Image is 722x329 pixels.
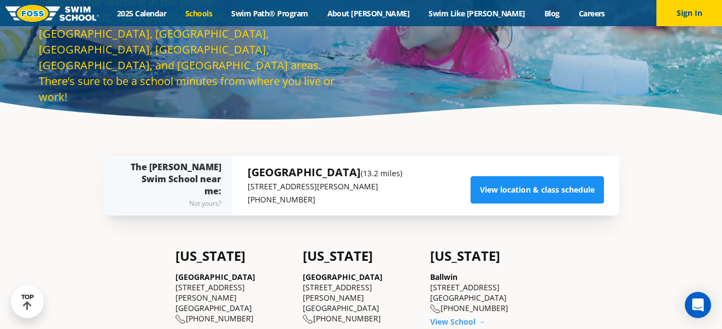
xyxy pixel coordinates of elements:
[175,272,292,324] div: [STREET_ADDRESS][PERSON_NAME] [GEOGRAPHIC_DATA] [PHONE_NUMBER]
[303,248,419,264] h4: [US_STATE]
[303,272,383,282] a: [GEOGRAPHIC_DATA]
[248,180,402,193] p: [STREET_ADDRESS][PERSON_NAME]
[248,193,402,206] p: [PHONE_NUMBER]
[5,5,99,22] img: FOSS Swim School Logo
[361,168,402,178] small: (13.2 miles)
[222,8,318,19] a: Swim Path® Program
[108,8,176,19] a: 2025 Calendar
[21,294,34,310] div: TOP
[430,316,485,327] a: View School →
[125,161,221,210] div: The [PERSON_NAME] Swim School near me:
[569,8,614,19] a: Careers
[430,248,547,264] h4: [US_STATE]
[535,8,569,19] a: Blog
[419,8,535,19] a: Swim Like [PERSON_NAME]
[318,8,419,19] a: About [PERSON_NAME]
[248,165,402,180] h5: [GEOGRAPHIC_DATA]
[303,315,313,324] img: location-phone-o-icon.svg
[125,197,221,210] div: Not yours?
[430,304,441,314] img: location-phone-o-icon.svg
[303,272,419,324] div: [STREET_ADDRESS][PERSON_NAME] [GEOGRAPHIC_DATA] [PHONE_NUMBER]
[430,272,547,314] div: [STREET_ADDRESS] [GEOGRAPHIC_DATA] [PHONE_NUMBER]
[175,272,255,282] a: [GEOGRAPHIC_DATA]
[175,315,186,324] img: location-phone-o-icon.svg
[430,272,457,282] a: Ballwin
[176,8,222,19] a: Schools
[685,292,711,318] div: Open Intercom Messenger
[175,248,292,264] h4: [US_STATE]
[471,176,604,204] a: View location & class schedule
